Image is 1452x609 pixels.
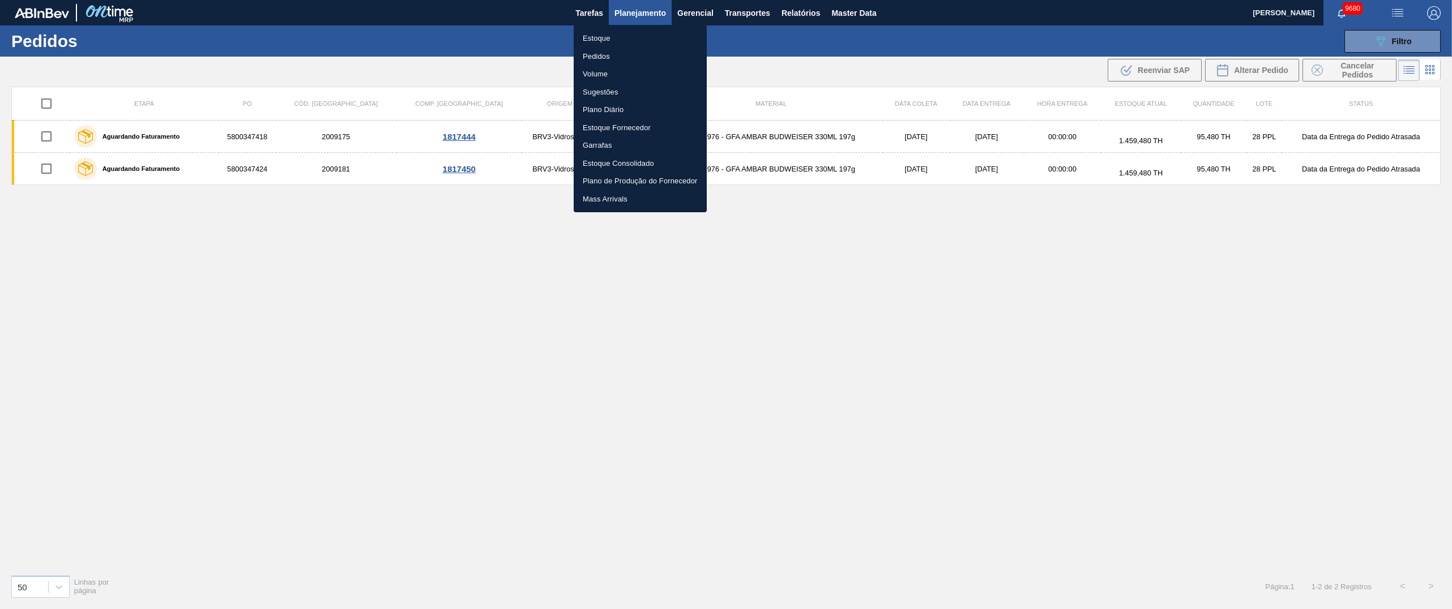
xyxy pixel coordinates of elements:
a: Sugestões [574,83,707,101]
a: Estoque Consolidado [574,155,707,173]
a: Volume [574,65,707,83]
a: Pedidos [574,48,707,66]
a: Estoque Fornecedor [574,119,707,137]
a: Garrafas [574,136,707,155]
a: Estoque [574,29,707,48]
a: Mass Arrivals [574,190,707,208]
a: Plano de Produção do Fornecedor [574,172,707,190]
a: Plano Diário [574,101,707,119]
